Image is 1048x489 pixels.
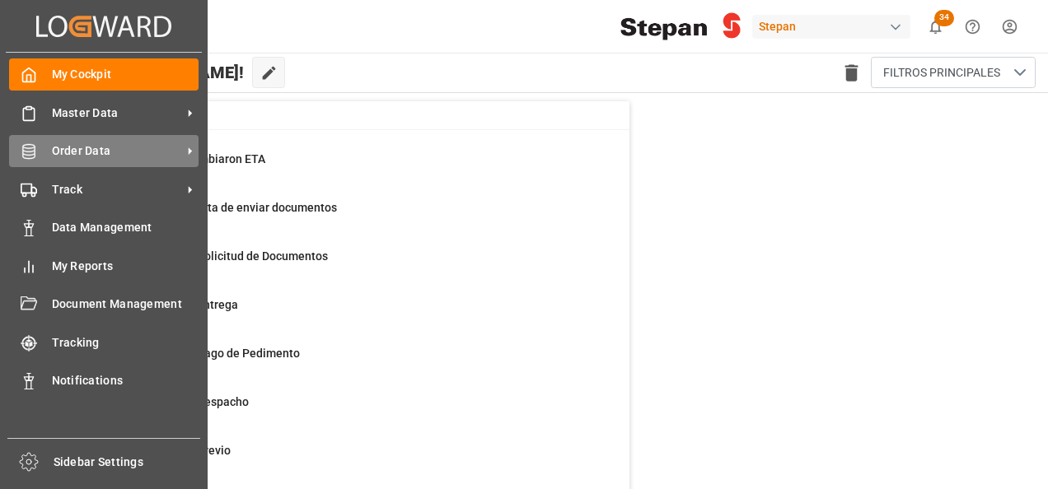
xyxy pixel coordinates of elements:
a: My Cockpit [9,58,199,91]
span: Order Data [52,142,182,160]
button: Help Center [954,8,991,45]
a: Tracking [9,326,199,358]
span: Master Data [52,105,182,122]
span: Ordenes que falta de enviar documentos [124,201,337,214]
span: 34 [934,10,954,26]
span: Data Management [52,219,199,236]
span: My Reports [52,258,199,275]
a: Notifications [9,365,199,397]
a: 86Pendiente de entregaFinal Delivery [83,296,609,331]
span: My Cockpit [52,66,199,83]
a: Document Management [9,288,199,320]
span: Pendiente de Pago de Pedimento [124,347,300,360]
button: show 34 new notifications [917,8,954,45]
a: 16Embarques cambiaron ETAContainer Schema [83,151,609,185]
a: 14Ordenes que falta de enviar documentosContainer Schema [83,199,609,234]
span: Tracking [52,334,199,352]
a: 733Pendiente de PrevioFinal Delivery [83,442,609,477]
span: Document Management [52,296,199,313]
button: open menu [871,57,1036,88]
div: Stepan [752,15,910,39]
button: Stepan [752,11,917,42]
span: Track [52,181,182,198]
span: Ordenes para Solicitud de Documentos [124,249,328,263]
a: My Reports [9,249,199,282]
a: 4Pendiente de Pago de PedimentoFinal Delivery [83,345,609,380]
span: FILTROS PRINCIPALES [883,64,1000,81]
span: Notifications [52,372,199,389]
span: Sidebar Settings [54,454,201,471]
a: 7Ordenes para Solicitud de DocumentosPurchase Orders [83,248,609,282]
img: Stepan_Company_logo.svg.png_1713531530.png [620,12,741,41]
a: 7Pendiente de DespachoFinal Delivery [83,394,609,428]
a: Data Management [9,212,199,244]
